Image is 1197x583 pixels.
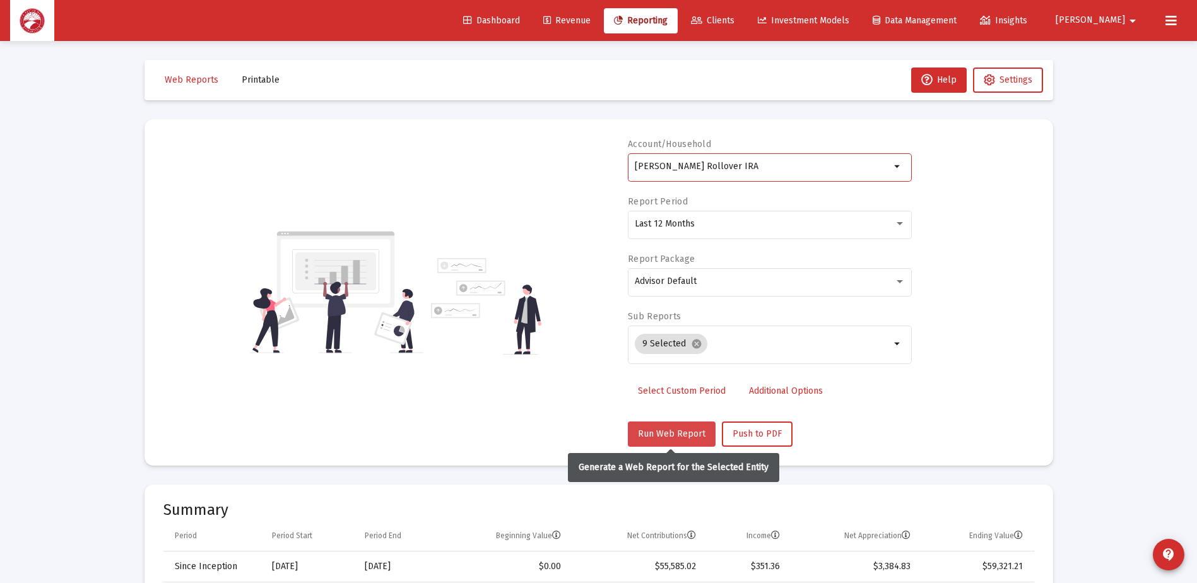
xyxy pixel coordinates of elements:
[272,531,312,541] div: Period Start
[604,8,678,33] a: Reporting
[681,8,745,33] a: Clients
[873,15,957,26] span: Data Management
[638,386,726,396] span: Select Custom Period
[163,551,263,582] td: Since Inception
[628,421,716,447] button: Run Web Report
[999,74,1032,85] span: Settings
[919,521,1034,551] td: Column Ending Value
[970,8,1037,33] a: Insights
[628,254,695,264] label: Report Package
[789,521,919,551] td: Column Net Appreciation
[789,551,919,582] td: $3,384.83
[635,331,890,356] mat-chip-list: Selection
[628,139,711,150] label: Account/Household
[165,74,218,85] span: Web Reports
[570,551,705,582] td: $55,585.02
[627,531,696,541] div: Net Contributions
[365,560,435,573] div: [DATE]
[844,531,911,541] div: Net Appreciation
[242,74,280,85] span: Printable
[973,68,1043,93] button: Settings
[890,336,905,351] mat-icon: arrow_drop_down
[533,8,601,33] a: Revenue
[722,421,793,447] button: Push to PDF
[969,531,1023,541] div: Ending Value
[570,521,705,551] td: Column Net Contributions
[1056,15,1125,26] span: [PERSON_NAME]
[20,8,45,33] img: Dashboard
[863,8,967,33] a: Data Management
[444,551,570,582] td: $0.00
[635,334,707,354] mat-chip: 9 Selected
[356,521,444,551] td: Column Period End
[911,68,967,93] button: Help
[919,551,1034,582] td: $59,321.21
[175,531,197,541] div: Period
[1041,8,1155,33] button: [PERSON_NAME]
[431,258,541,355] img: reporting-alt
[496,531,561,541] div: Beginning Value
[453,8,530,33] a: Dashboard
[232,68,290,93] button: Printable
[749,386,823,396] span: Additional Options
[365,531,401,541] div: Period End
[628,196,688,207] label: Report Period
[463,15,520,26] span: Dashboard
[748,8,859,33] a: Investment Models
[272,560,347,573] div: [DATE]
[250,230,423,355] img: reporting
[155,68,228,93] button: Web Reports
[543,15,591,26] span: Revenue
[746,531,780,541] div: Income
[444,521,570,551] td: Column Beginning Value
[1161,547,1176,562] mat-icon: contact_support
[691,338,702,350] mat-icon: cancel
[163,521,263,551] td: Column Period
[691,15,734,26] span: Clients
[635,162,890,172] input: Search or select an account or household
[921,74,957,85] span: Help
[705,521,789,551] td: Column Income
[980,15,1027,26] span: Insights
[638,428,705,439] span: Run Web Report
[628,311,681,322] label: Sub Reports
[263,521,356,551] td: Column Period Start
[635,218,695,229] span: Last 12 Months
[890,159,905,174] mat-icon: arrow_drop_down
[705,551,789,582] td: $351.36
[614,15,668,26] span: Reporting
[733,428,782,439] span: Push to PDF
[635,276,697,286] span: Advisor Default
[163,503,1034,516] mat-card-title: Summary
[758,15,849,26] span: Investment Models
[1125,8,1140,33] mat-icon: arrow_drop_down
